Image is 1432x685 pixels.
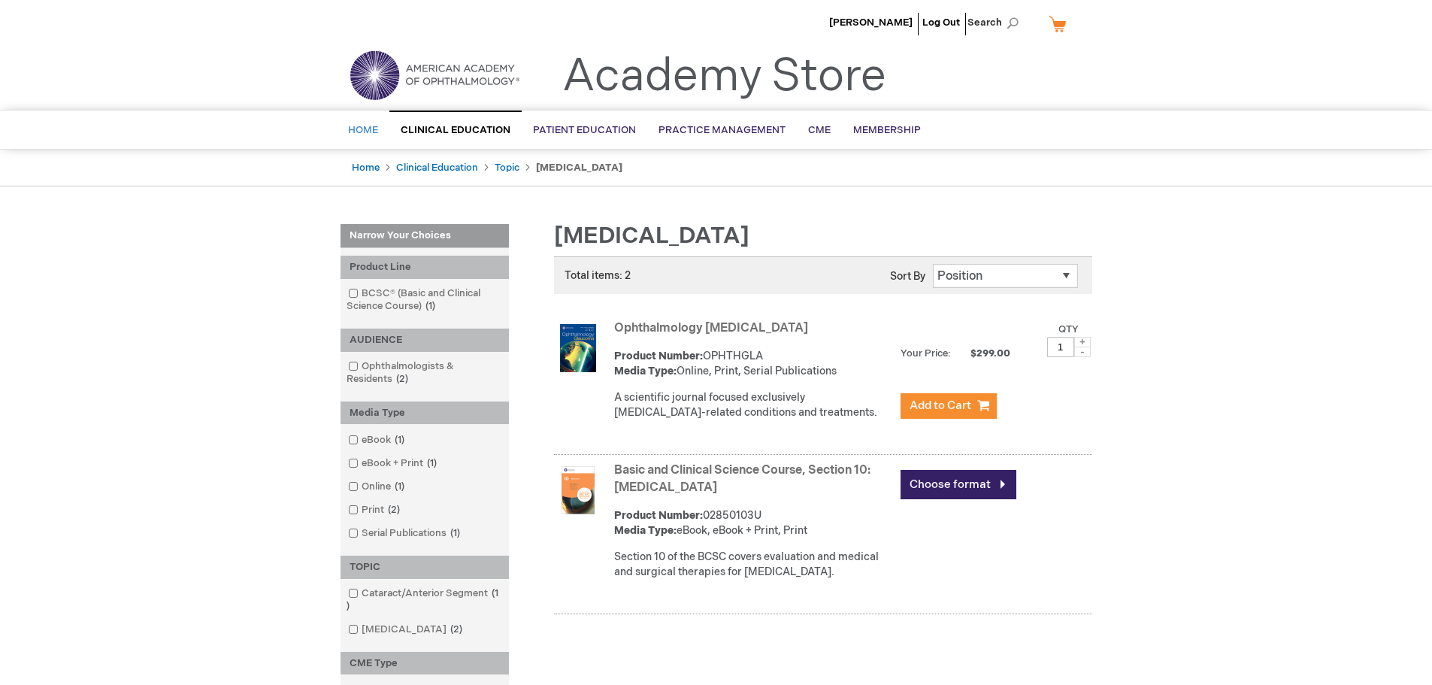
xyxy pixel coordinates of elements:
strong: Narrow Your Choices [341,224,509,248]
a: Print2 [344,503,406,517]
span: 1 [422,300,439,312]
a: Home [352,162,380,174]
strong: Product Number: [614,509,703,522]
a: [PERSON_NAME] [829,17,913,29]
div: Media Type [341,402,509,425]
a: Cataract/Anterior Segment1 [344,586,505,614]
span: 2 [384,504,404,516]
strong: Media Type: [614,524,677,537]
a: [MEDICAL_DATA]2 [344,623,468,637]
a: Online1 [344,480,410,494]
img: Ophthalmology Glaucoma [554,324,602,372]
img: Basic and Clinical Science Course, Section 10: Glaucoma [554,466,602,514]
strong: [MEDICAL_DATA] [536,162,622,174]
a: eBook1 [344,433,410,447]
div: CME Type [341,652,509,675]
div: AUDIENCE [341,329,509,352]
label: Qty [1058,323,1079,335]
a: Serial Publications1 [344,526,466,541]
div: TOPIC [341,556,509,579]
a: Basic and Clinical Science Course, Section 10: [MEDICAL_DATA] [614,463,870,495]
span: 1 [447,527,464,539]
span: $299.00 [953,347,1013,359]
a: Ophthalmologists & Residents2 [344,359,505,386]
span: CME [808,124,831,136]
span: 1 [423,457,440,469]
span: Search [967,8,1025,38]
label: Sort By [890,270,925,283]
a: Ophthalmology [MEDICAL_DATA] [614,321,808,335]
span: 1 [347,587,498,612]
span: 1 [391,434,408,446]
a: Clinical Education [396,162,478,174]
div: Product Line [341,256,509,279]
div: Section 10 of the BCSC covers evaluation and medical and surgical therapies for [MEDICAL_DATA]. [614,550,893,580]
strong: Media Type: [614,365,677,377]
span: Membership [853,124,921,136]
div: OPHTHGLA Online, Print, Serial Publications [614,349,893,379]
a: Log Out [922,17,960,29]
span: Clinical Education [401,124,510,136]
span: Patient Education [533,124,636,136]
span: Add to Cart [910,399,971,413]
a: Topic [495,162,519,174]
span: Home [348,124,378,136]
strong: Your Price: [901,347,951,359]
strong: Product Number: [614,350,703,362]
button: Add to Cart [901,393,997,419]
span: 2 [447,623,466,635]
div: 02850103U eBook, eBook + Print, Print [614,508,893,538]
a: Academy Store [562,50,886,104]
a: Choose format [901,470,1016,499]
span: 2 [392,373,412,385]
div: A scientific journal focused exclusively [MEDICAL_DATA]-related conditions and treatments. [614,390,893,420]
input: Qty [1047,337,1074,357]
span: Practice Management [658,124,786,136]
span: [MEDICAL_DATA] [554,223,749,250]
a: BCSC® (Basic and Clinical Science Course)1 [344,286,505,314]
span: 1 [391,480,408,493]
span: Total items: 2 [565,269,631,282]
a: eBook + Print1 [344,456,443,471]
